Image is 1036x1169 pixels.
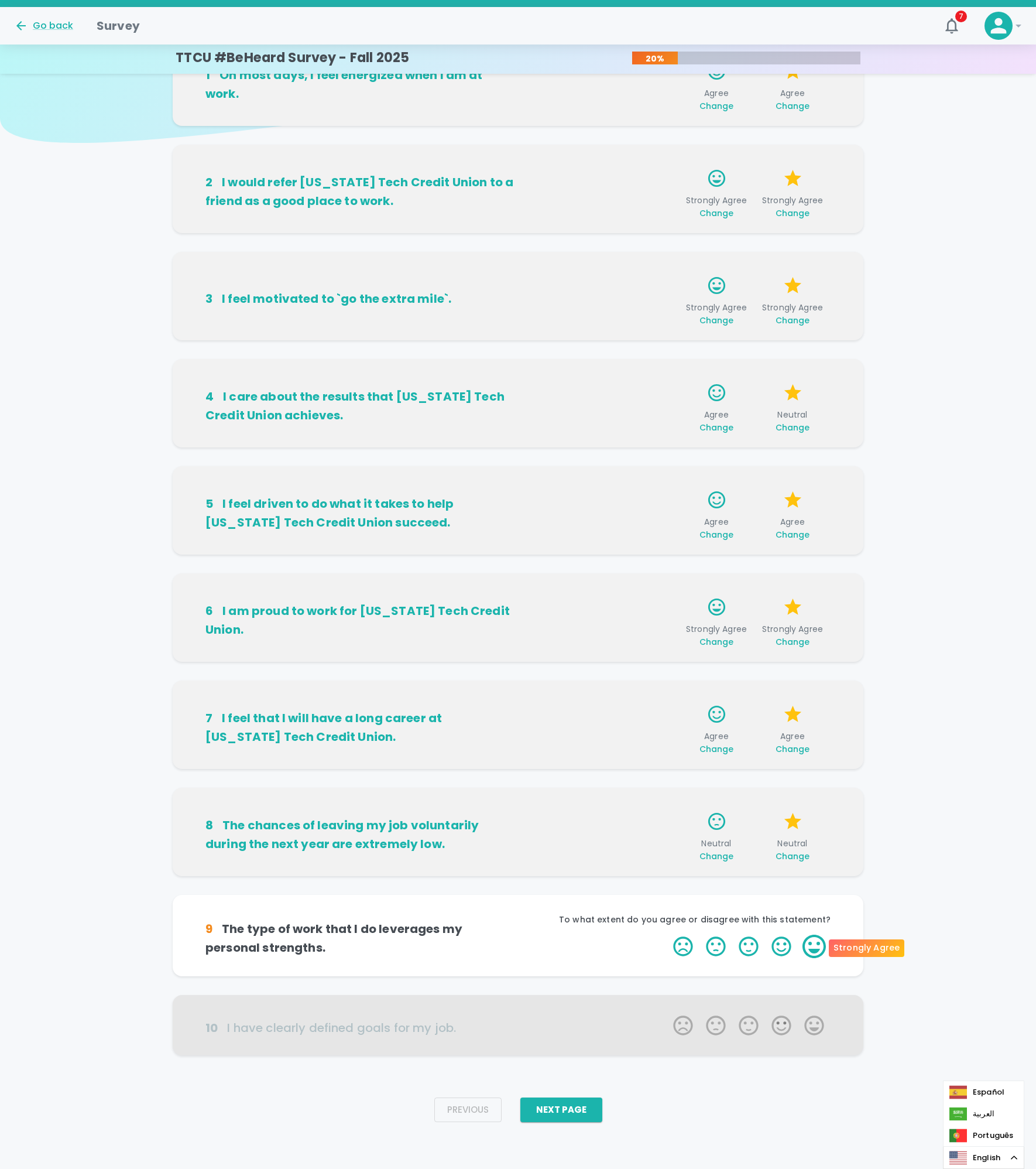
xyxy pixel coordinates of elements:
[205,920,518,957] h6: The type of work that I do leverages my personal strengths.
[683,409,750,433] span: Agree
[776,850,810,862] span: Change
[955,11,967,22] span: 7
[683,623,750,648] span: Strongly Agree
[943,1146,1024,1169] div: Language
[759,516,826,541] span: Agree
[205,66,210,84] div: 1
[205,494,518,532] h6: I feel driven to do what it takes to help [US_STATE] Tech Credit Union succeed.
[520,1098,602,1122] button: Next Page
[759,302,826,326] span: Strongly Agree
[683,516,750,541] span: Agree
[176,50,409,66] h4: TTCU #BeHeard Survey - Fall 2025
[205,816,213,835] div: 8
[759,409,826,433] span: Neutral
[205,387,214,406] div: 4
[683,730,750,755] span: Agree
[776,207,810,219] span: Change
[205,173,518,210] h6: I would refer [US_STATE] Tech Credit Union to a friend as a good place to work.
[683,194,750,219] span: Strongly Agree
[205,387,518,425] h6: I care about the results that [US_STATE] Tech Credit Union achieves.
[699,636,734,648] span: Change
[944,1081,1013,1103] a: Español
[944,1124,1022,1146] a: Português
[205,289,212,308] div: 3
[518,914,831,925] p: To what extent do you agree or disagree with this statement?
[699,422,734,433] span: Change
[205,920,212,938] div: 9
[829,939,904,957] div: Strongly Agree
[776,422,810,433] span: Change
[699,850,734,862] span: Change
[205,289,518,308] h6: I feel motivated to `go the extra mile`.
[944,1103,1003,1124] a: العربية‏
[632,53,678,64] p: 20%
[776,315,810,326] span: Change
[759,194,826,219] span: Strongly Agree
[759,623,826,648] span: Strongly Agree
[205,494,213,513] div: 5
[205,601,518,639] h6: I am proud to work for [US_STATE] Tech Credit Union.
[683,87,750,112] span: Agree
[776,100,810,112] span: Change
[205,173,212,192] div: 2
[944,1147,1024,1168] a: English
[759,87,826,112] span: Agree
[938,12,966,40] button: 7
[699,100,734,112] span: Change
[943,1146,1024,1169] aside: Language selected: English
[699,315,734,326] span: Change
[776,743,810,755] span: Change
[205,601,213,620] div: 6
[683,302,750,326] span: Strongly Agree
[205,709,518,746] h6: I feel that I will have a long career at [US_STATE] Tech Credit Union.
[683,838,750,862] span: Neutral
[205,66,518,103] h6: On most days, I feel energized when I am at work.
[776,636,810,648] span: Change
[205,709,212,727] div: 7
[759,730,826,755] span: Agree
[699,207,734,219] span: Change
[776,529,810,541] span: Change
[205,816,518,853] h6: The chances of leaving my job voluntarily during the next year are extremely low.
[699,529,734,541] span: Change
[14,19,73,33] button: Go back
[759,838,826,862] span: Neutral
[943,1081,1024,1147] ul: Language list
[699,743,734,755] span: Change
[97,16,140,35] h1: Survey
